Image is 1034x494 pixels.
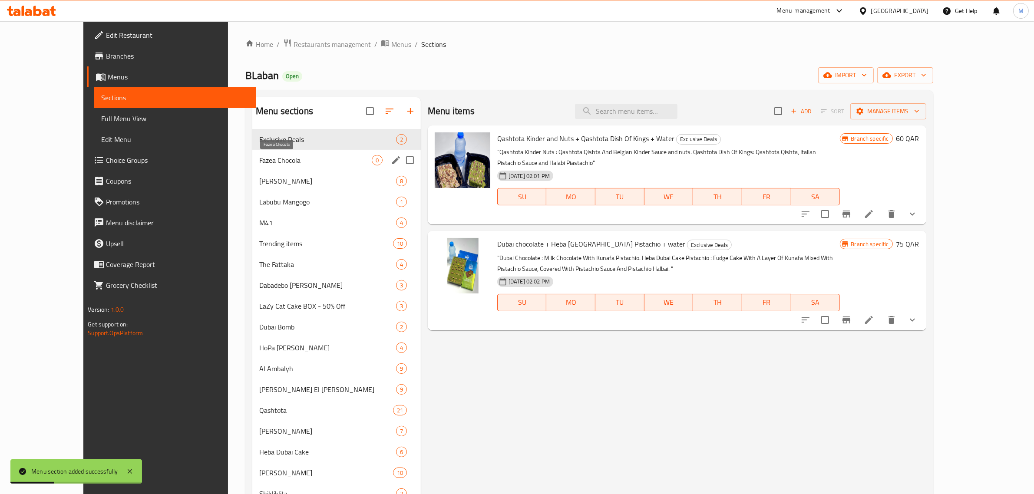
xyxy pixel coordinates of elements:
div: HoPa Tito Mambo [259,343,396,353]
span: 6 [396,448,406,456]
span: 4 [396,260,406,269]
span: Open [282,72,302,80]
div: M41 [259,217,396,228]
span: Heba Dubai Cake [259,447,396,457]
span: Grocery Checklist [106,280,249,290]
div: Heba Dubai Cake6 [252,441,421,462]
span: 1 [396,198,406,206]
a: Restaurants management [283,39,371,50]
span: M [1018,6,1024,16]
span: Menus [108,72,249,82]
div: Elsah Eldah Empo [259,176,396,186]
div: [PERSON_NAME]7 [252,421,421,441]
button: TU [595,188,644,205]
span: Branch specific [847,240,892,248]
span: Select to update [816,205,834,223]
button: SA [791,188,840,205]
span: SA [795,296,837,309]
span: Branch specific [847,135,892,143]
div: Al Ambalyh9 [252,358,421,379]
div: LaZy Cat Cake BOX - 50% Off3 [252,296,421,316]
span: Exclusive Deals [677,134,720,144]
span: MO [550,296,592,309]
a: Support.OpsPlatform [88,327,143,339]
span: 7 [396,427,406,435]
a: Grocery Checklist [87,275,256,296]
div: items [396,280,407,290]
span: [PERSON_NAME] [259,176,396,186]
span: Upsell [106,238,249,249]
span: [PERSON_NAME] [259,468,393,478]
span: Add [790,106,813,116]
span: Sections [421,39,446,49]
button: Branch-specific-item [836,204,857,224]
div: [PERSON_NAME]8 [252,171,421,191]
div: items [396,426,407,436]
li: / [374,39,377,49]
div: items [393,238,407,249]
span: HoPa [PERSON_NAME] [259,343,396,353]
span: Qashtota [259,405,393,415]
button: WE [644,188,694,205]
span: [PERSON_NAME] [259,426,396,436]
span: Trending items [259,238,393,249]
a: Menus [381,39,411,50]
button: Add [787,105,815,118]
span: Select to update [816,311,834,329]
span: 0 [372,156,382,165]
span: Version: [88,304,109,315]
button: delete [881,204,902,224]
button: delete [881,310,902,330]
span: Qashtota Kinder and Nuts + Qashtota Dish Of Kings + Water [497,132,674,145]
img: Dubai chocolate + Heba Dubai Pistachio + water [435,238,490,293]
button: sort-choices [795,310,816,330]
button: TH [693,188,742,205]
span: Exclusive Deals [687,240,731,250]
p: "Qashtota Kinder Nuts : Qashtota Qishta And Belgian Kinder Sauce and nuts. Qashtota Dish Of Kings... [497,147,840,168]
div: items [393,405,407,415]
img: Qashtota Kinder and Nuts + Qashtota Dish Of Kings + Water [435,132,490,188]
button: TU [595,294,644,311]
span: Dabadebo [PERSON_NAME] [259,280,396,290]
a: Upsell [87,233,256,254]
button: SU [497,188,547,205]
div: Exclusive Deals [687,240,732,250]
div: Exclusive Deals [259,134,396,145]
a: Edit menu item [864,315,874,325]
span: FR [746,191,788,203]
div: Menu section added successfully [31,467,118,476]
button: FR [742,188,791,205]
button: SA [791,294,840,311]
div: Dabadebo [PERSON_NAME]3 [252,275,421,296]
a: Branches [87,46,256,66]
div: Exclusive Deals [676,134,721,145]
div: Open [282,71,302,82]
div: items [372,155,383,165]
button: show more [902,310,923,330]
svg: Show Choices [907,209,918,219]
div: items [396,322,407,332]
span: [PERSON_NAME] El [PERSON_NAME] [259,384,396,395]
span: TU [599,296,641,309]
span: 4 [396,344,406,352]
nav: breadcrumb [245,39,933,50]
button: import [818,67,874,83]
div: Labubu Mangogo1 [252,191,421,212]
button: Manage items [850,103,926,119]
button: TH [693,294,742,311]
div: Dabadebo Landon [259,280,396,290]
span: TH [697,191,739,203]
span: SU [501,191,543,203]
div: items [396,217,407,228]
button: MO [546,294,595,311]
div: items [396,343,407,353]
span: SA [795,191,837,203]
span: Select all sections [361,102,379,120]
span: TH [697,296,739,309]
div: Labubu Mangogo [259,197,396,207]
span: Choice Groups [106,155,249,165]
span: export [884,70,926,81]
span: The Fattaka [259,259,396,270]
span: Manage items [857,106,919,117]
